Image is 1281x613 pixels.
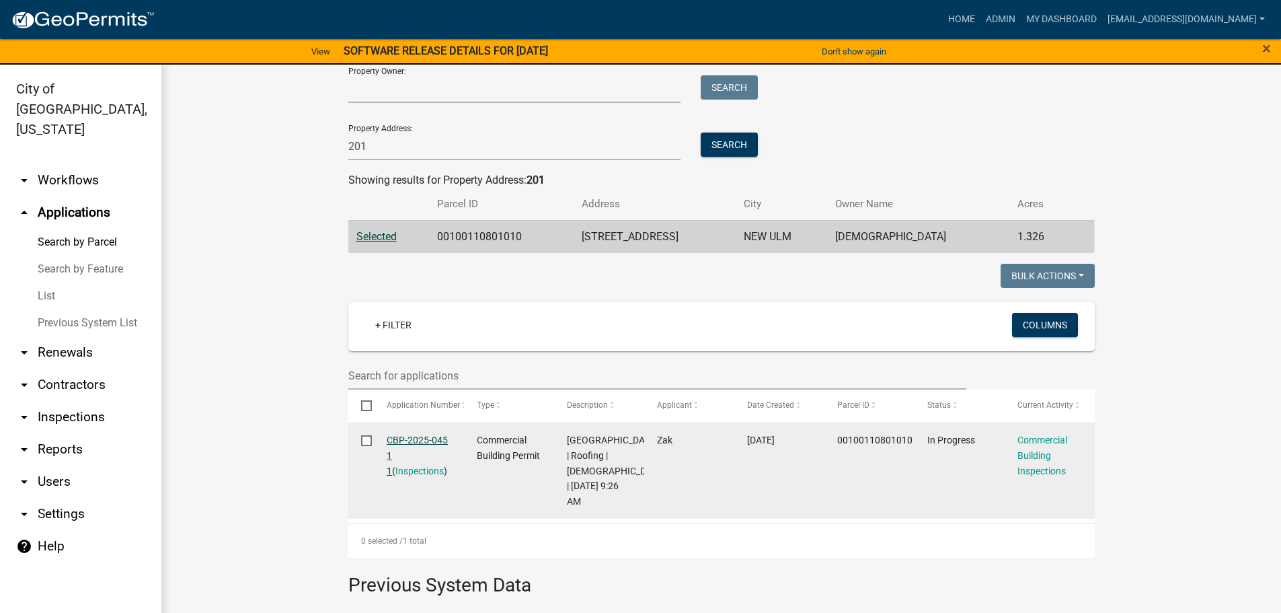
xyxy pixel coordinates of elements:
strong: SOFTWARE RELEASE DETAILS FOR [DATE] [344,44,548,57]
a: Commercial Building Inspections [1017,435,1067,476]
th: Acres [1009,188,1071,220]
div: ( ) [387,433,451,478]
h3: Previous System Data [348,558,1095,600]
i: arrow_drop_down [16,172,32,188]
span: × [1262,39,1271,58]
datatable-header-cell: Select [348,390,374,422]
strong: 201 [527,174,545,186]
i: arrow_drop_down [16,345,32,361]
datatable-header-cell: Status [915,390,1005,422]
td: 00100110801010 [429,220,574,253]
input: Search for applications [348,362,967,390]
th: City [736,188,827,220]
a: Admin [980,7,1021,32]
a: Selected [356,230,397,243]
td: NEW ULM [736,220,827,253]
i: arrow_drop_down [16,506,32,522]
td: [DEMOGRAPHIC_DATA] [827,220,1009,253]
a: Home [943,7,980,32]
i: arrow_drop_down [16,409,32,425]
div: Showing results for Property Address: [348,172,1095,188]
datatable-header-cell: Current Activity [1005,390,1095,422]
i: arrow_drop_down [16,474,32,490]
datatable-header-cell: Parcel ID [824,390,915,422]
span: Applicant [657,400,692,410]
i: help [16,538,32,554]
a: My Dashboard [1021,7,1102,32]
th: Parcel ID [429,188,574,220]
span: Description [567,400,608,410]
button: Search [701,133,758,157]
datatable-header-cell: Description [554,390,644,422]
a: CBP-2025-045 1 1 [387,435,448,476]
td: 1.326 [1009,220,1071,253]
button: Columns [1012,313,1078,337]
i: arrow_drop_down [16,441,32,458]
datatable-header-cell: Date Created [734,390,824,422]
span: Current Activity [1017,400,1073,410]
datatable-header-cell: Type [464,390,554,422]
datatable-header-cell: Application Number [374,390,464,422]
i: arrow_drop_up [16,205,32,221]
a: View [306,40,336,63]
button: Don't show again [816,40,892,63]
span: Type [477,400,494,410]
button: Bulk Actions [1001,264,1095,288]
span: 00100110801010 [837,435,913,445]
span: 09/26/2025 [747,435,775,445]
span: Date Created [747,400,794,410]
span: 201 STATE ST N | Roofing | ST PAULS EV LUTHERAN CHURCH | 10/02/2025 9:26 AM [567,435,665,507]
span: Zak [657,435,672,445]
span: In Progress [927,435,975,445]
span: Commercial Building Permit [477,435,540,461]
span: Application Number [387,400,460,410]
td: [STREET_ADDRESS] [574,220,736,253]
button: Search [701,75,758,100]
datatable-header-cell: Applicant [644,390,734,422]
th: Address [574,188,736,220]
a: [EMAIL_ADDRESS][DOMAIN_NAME] [1102,7,1270,32]
span: 0 selected / [361,536,403,546]
th: Owner Name [827,188,1009,220]
a: Inspections [395,466,444,476]
div: 1 total [348,524,1095,558]
i: arrow_drop_down [16,377,32,393]
span: Parcel ID [837,400,869,410]
span: Status [927,400,951,410]
button: Close [1262,40,1271,57]
a: + Filter [364,313,422,337]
